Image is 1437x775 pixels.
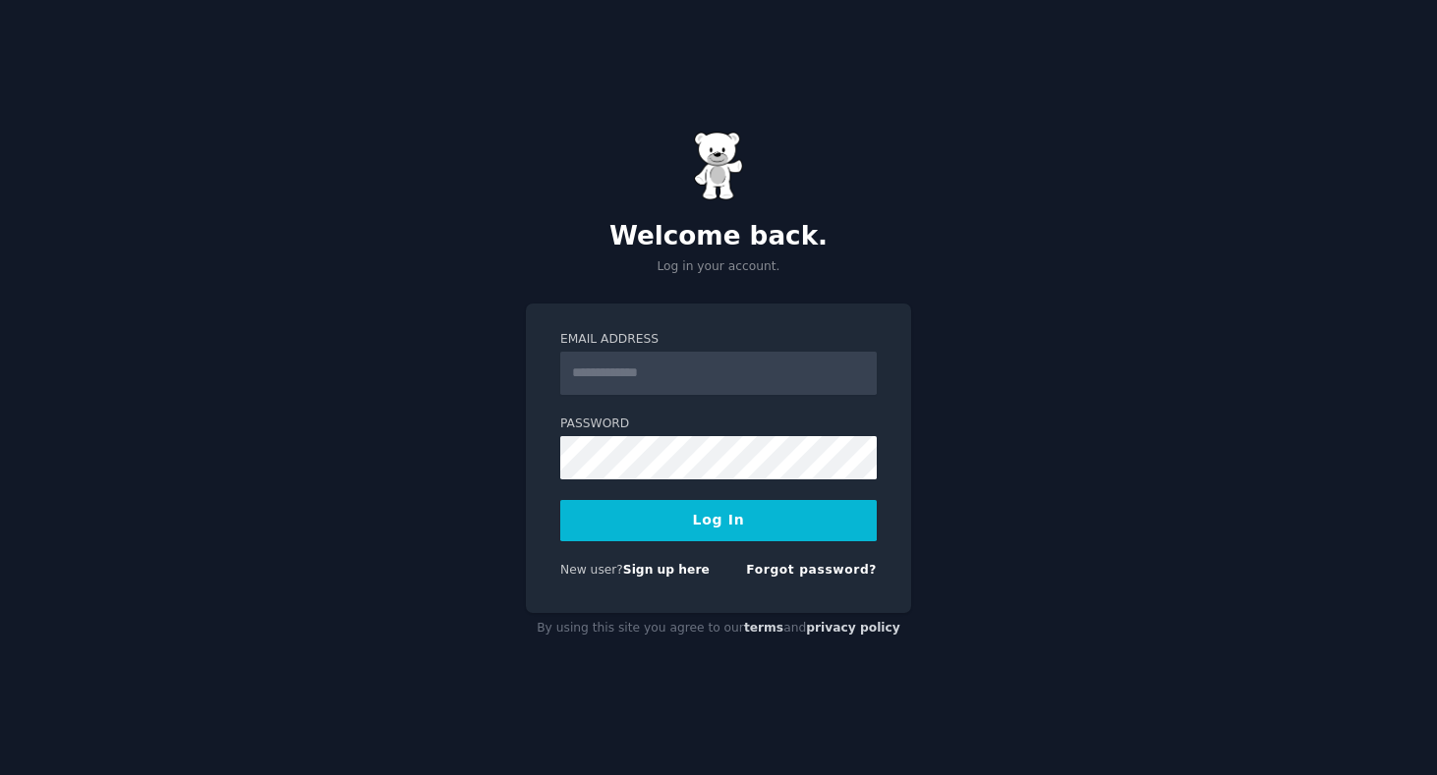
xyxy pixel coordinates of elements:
span: New user? [560,563,623,577]
div: By using this site you agree to our and [526,613,911,644]
a: Forgot password? [746,563,877,577]
a: Sign up here [623,563,710,577]
a: privacy policy [806,621,900,635]
img: Gummy Bear [694,132,743,200]
button: Log In [560,500,877,541]
label: Password [560,415,877,433]
a: terms [744,621,783,635]
label: Email Address [560,331,877,349]
h2: Welcome back. [526,221,911,252]
p: Log in your account. [526,258,911,276]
